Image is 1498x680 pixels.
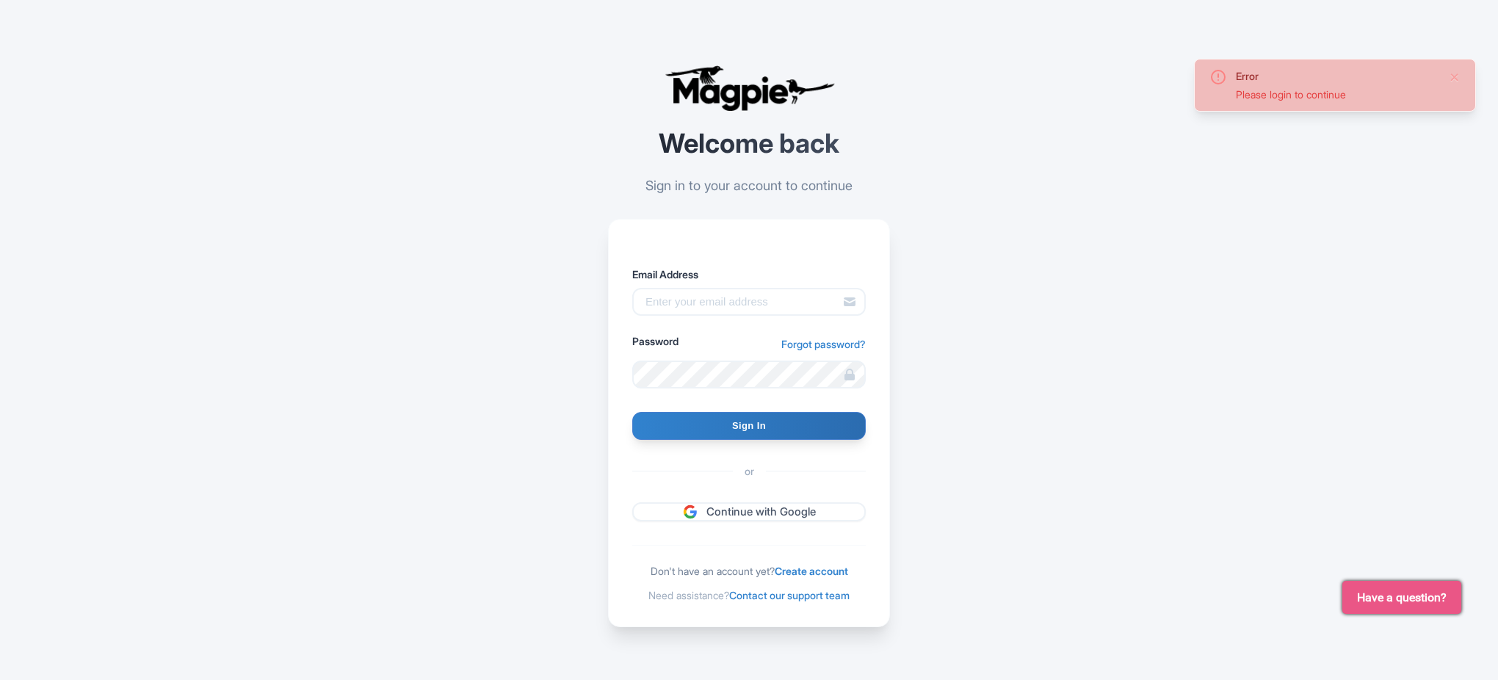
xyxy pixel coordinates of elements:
div: Please login to continue [1236,87,1437,102]
a: Continue with Google [632,502,866,522]
label: Email Address [632,267,866,282]
span: Have a question? [1357,589,1447,607]
input: Sign In [632,412,866,440]
div: Need assistance? [632,587,866,603]
h2: Welcome back [608,129,890,159]
button: Have a question? [1342,581,1461,614]
input: Enter your email address [632,288,866,316]
a: Contact our support team [729,589,850,601]
span: or [733,463,766,479]
div: Don't have an account yet? [632,563,866,579]
div: Error [1236,68,1437,84]
a: Forgot password? [781,336,866,352]
p: Sign in to your account to continue [608,176,890,195]
label: Password [632,333,679,349]
img: logo-ab69f6fb50320c5b225c76a69d11143b.png [661,65,837,112]
a: Create account [775,565,848,577]
button: Close [1449,68,1461,86]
